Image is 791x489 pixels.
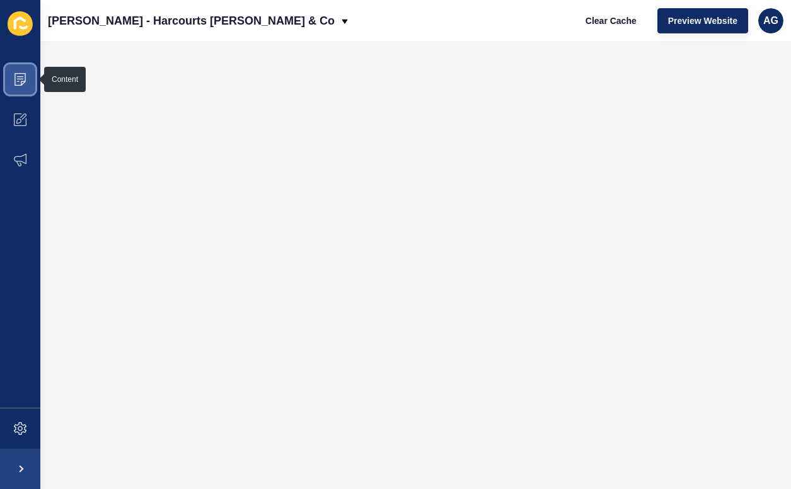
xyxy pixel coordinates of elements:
[668,14,737,27] span: Preview Website
[763,14,778,27] span: AG
[586,14,637,27] span: Clear Cache
[52,74,78,84] div: Content
[657,8,748,33] button: Preview Website
[575,8,647,33] button: Clear Cache
[48,5,335,37] p: [PERSON_NAME] - Harcourts [PERSON_NAME] & Co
